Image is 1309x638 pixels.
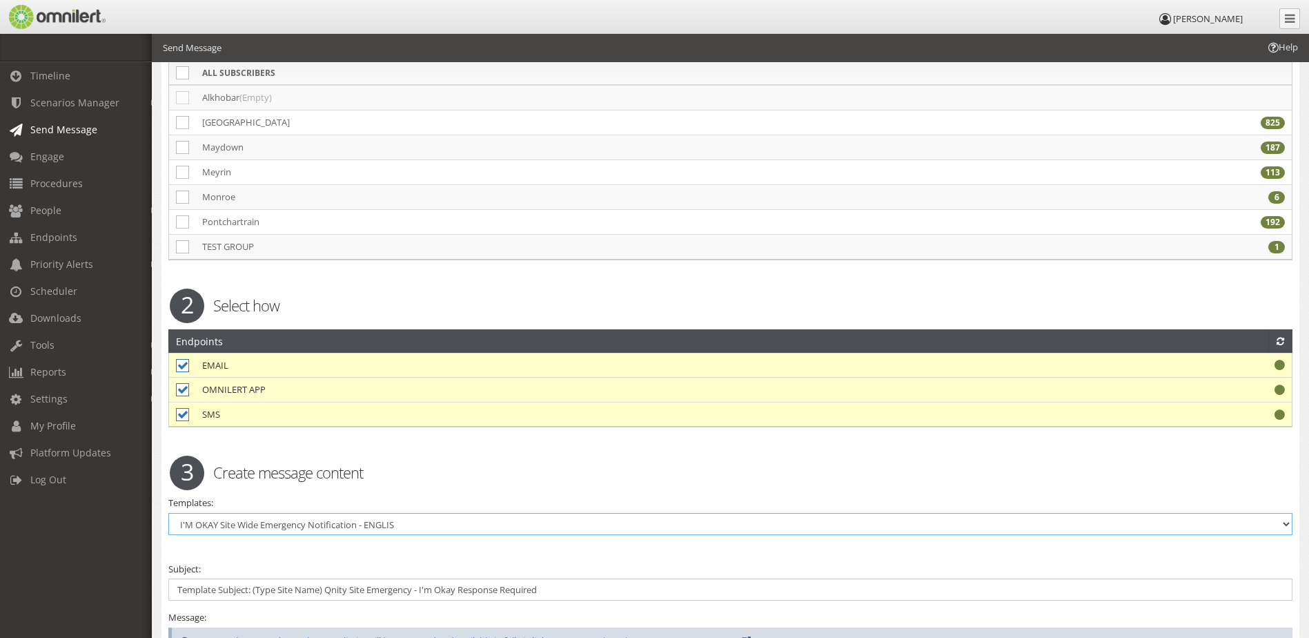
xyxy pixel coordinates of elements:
[1261,216,1285,229] div: 192
[195,378,1031,403] td: OMNILERT APP
[168,611,206,624] label: Message:
[30,204,61,217] span: People
[168,579,1292,601] input: Subject
[195,234,416,259] td: TEST GROUP
[195,184,416,209] td: Monroe
[30,473,66,486] span: Log Out
[30,365,66,378] span: Reports
[1261,117,1285,129] div: 825
[195,85,416,110] td: Alkhobar
[30,177,83,190] span: Procedures
[1173,12,1243,25] span: [PERSON_NAME]
[159,462,1301,483] h2: Create message content
[1261,166,1285,179] div: 113
[195,209,416,234] td: Pontchartrain
[7,5,128,29] a: Omnilert Website
[176,330,223,352] h2: Endpoints
[195,110,416,135] td: [GEOGRAPHIC_DATA]
[1268,191,1285,204] div: 6
[30,446,111,459] span: Platform Updates
[1274,410,1285,419] i: Working properly.
[239,91,272,104] span: (Empty)
[30,231,77,244] span: Endpoints
[195,353,1031,378] td: EMAIL
[1261,142,1285,154] div: 187
[30,284,77,298] span: Scheduler
[1268,241,1285,253] div: 1
[1274,385,1285,394] i: Working properly.
[168,496,213,510] label: Templates:
[1279,8,1300,29] a: Collapse Menu
[159,295,1301,316] h2: Select how
[195,402,1031,426] td: SMS
[195,61,416,85] th: ALL SUBSCRIBERS
[30,392,68,405] span: Settings
[30,258,93,271] span: Priority Alerts
[195,135,416,159] td: Maydown
[30,150,64,163] span: Engage
[30,311,81,325] span: Downloads
[170,289,204,323] span: 2
[30,123,97,136] span: Send Message
[30,96,119,109] span: Scenarios Manager
[31,10,59,22] span: Help
[30,419,76,432] span: My Profile
[195,159,416,184] td: Meyrin
[168,563,201,576] label: Subject:
[163,41,222,55] li: Send Message
[1274,360,1285,369] i: Working properly.
[30,69,70,82] span: Timeline
[7,5,106,29] img: Omnilert
[170,456,204,490] span: 3
[1266,41,1298,54] span: Help
[30,338,55,351] span: Tools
